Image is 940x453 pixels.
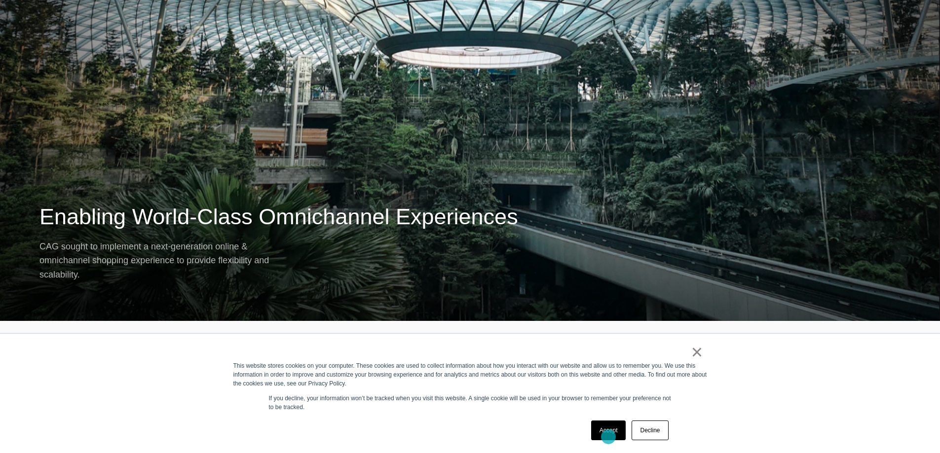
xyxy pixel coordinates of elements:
[269,394,672,412] p: If you decline, your information won’t be tracked when you visit this website. A single cookie wi...
[39,240,286,281] p: CAG sought to implement a next-generation online & omnichannel shopping experience to provide fle...
[591,420,626,440] a: Accept
[39,202,901,232] h2: Enabling World-Class Omnichannel Experiences
[632,420,668,440] a: Decline
[691,348,703,356] a: ×
[233,361,707,388] div: This website stores cookies on your computer. These cookies are used to collect information about...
